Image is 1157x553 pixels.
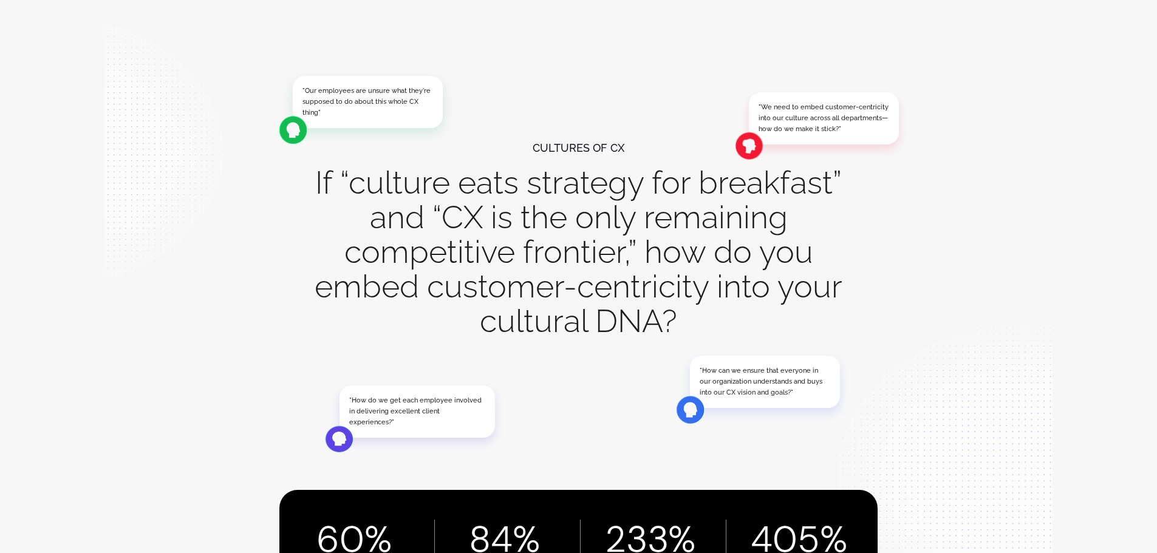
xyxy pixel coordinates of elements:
div: CULTURES of CX [533,131,624,165]
div: "How do we get each employee involved in delivering excellent client experiences?" [349,395,485,428]
h1: If “culture eats strategy for breakfast” and “CX is the only remaining competitive frontier,” how... [302,165,855,338]
div: "We need to embed customer-centricity into our culture across all departments—how do we make it s... [759,102,889,135]
div: "How can we ensure that everyone in our organization understands and buys into our CX vision and ... [700,365,830,398]
div: "Our employees are unsure what they're supposed to do about this whole CX thing" [302,86,433,118]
